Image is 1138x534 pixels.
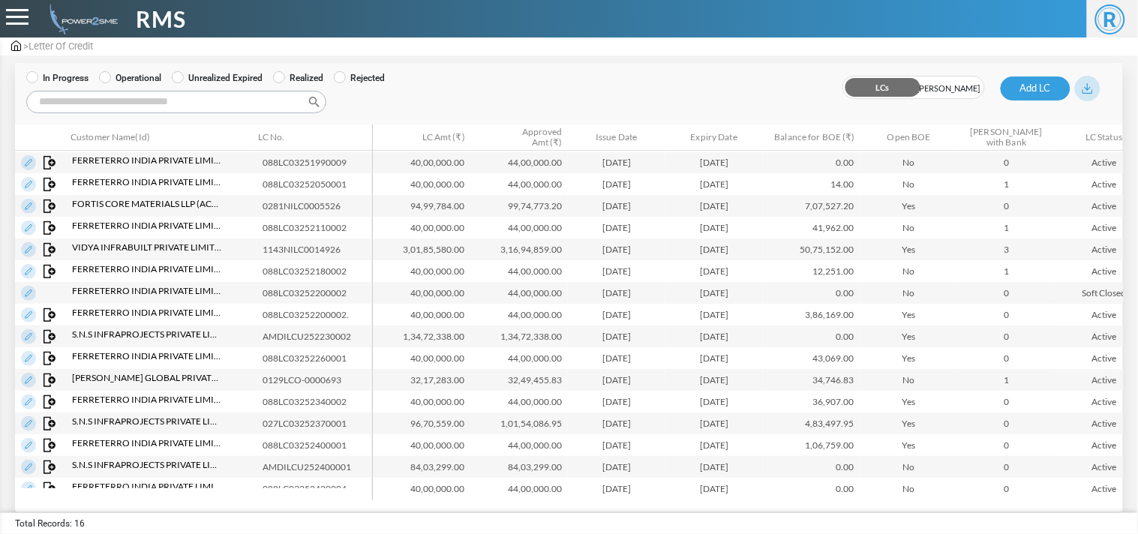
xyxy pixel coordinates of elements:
[72,241,222,254] span: Vidya Infrabuilt Private Limited (ACC1589263)
[257,456,379,478] td: AMDILCU252400001
[958,347,1055,369] td: 0
[958,456,1055,478] td: 0
[72,393,222,406] span: Ferreterro India Private Limited (ACC0005516)
[253,124,373,151] th: LC No.: activate to sort column ascending
[21,460,36,475] img: Edit LC
[763,151,860,173] td: 0.00
[843,76,914,100] span: LCs
[44,482,57,496] img: Map Invoice
[860,260,958,282] td: No
[470,325,568,347] td: 1,34,72,338.00
[373,434,470,456] td: 40,00,000.00
[958,304,1055,325] td: 0
[470,195,568,217] td: 99,74,773.20
[373,173,470,195] td: 40,00,000.00
[21,286,36,301] img: Edit LC
[958,217,1055,238] td: 1
[373,478,470,499] td: 40,00,000.00
[860,347,958,369] td: Yes
[665,412,763,434] td: [DATE]
[21,155,36,170] img: Edit LC
[470,391,568,412] td: 44,00,000.00
[763,369,860,391] td: 34,746.83
[44,243,57,256] img: Map Invoice
[373,260,470,282] td: 40,00,000.00
[257,347,379,369] td: 088LC03252260001
[470,217,568,238] td: 44,00,000.00
[665,325,763,347] td: [DATE]
[373,217,470,238] td: 40,00,000.00
[21,220,36,235] img: Edit LC
[21,177,36,192] img: Edit LC
[373,412,470,434] td: 96,70,559.00
[44,395,57,409] img: Map Invoice
[568,434,665,456] td: [DATE]
[665,391,763,412] td: [DATE]
[44,4,118,34] img: admin
[257,391,379,412] td: 088LC03252340002
[860,304,958,325] td: Yes
[958,195,1055,217] td: 0
[257,282,379,304] td: 088LC03252200002
[470,282,568,304] td: 44,00,000.00
[568,260,665,282] td: [DATE]
[72,219,222,232] span: Ferreterro India Private Limited (ACC0005516)
[568,412,665,434] td: [DATE]
[763,325,860,347] td: 0.00
[72,306,222,319] span: Ferreterro India Private Limited (ACC0005516)
[257,412,379,434] td: 027LC03252370001
[257,369,379,391] td: 0129LCO-0000693
[26,91,326,113] input: Search:
[44,308,57,322] img: Map Invoice
[860,151,958,173] td: No
[257,304,379,325] td: 088LC03252200002.
[334,71,385,85] label: Rejected
[72,458,222,472] span: S.n.s Infraprojects Private Limited (ACC0330207)
[72,415,222,428] span: S.n.s Infraprojects Private Limited (ACC0330207)
[15,517,85,530] span: Total Records: 16
[568,151,665,173] td: [DATE]
[72,284,222,298] span: Ferreterro India Private Limited (ACC0005516)
[257,217,379,238] td: 088LC03252110002
[21,242,36,257] img: Edit LC
[860,325,958,347] td: Yes
[568,456,665,478] td: [DATE]
[44,330,57,343] img: Map Invoice
[568,217,665,238] td: [DATE]
[72,349,222,363] span: Ferreterro India Private Limited (ACC0005516)
[763,478,860,499] td: 0.00
[21,481,36,496] img: Edit LC
[860,217,958,238] td: No
[665,151,763,173] td: [DATE]
[257,195,379,217] td: 0281NILC0005526
[373,195,470,217] td: 94,99,784.00
[470,304,568,325] td: 44,00,000.00
[958,391,1055,412] td: 0
[72,436,222,450] span: Ferreterro India Private Limited (ACC0005516)
[21,199,36,214] img: Edit LC
[860,478,958,499] td: No
[568,391,665,412] td: [DATE]
[763,391,860,412] td: 36,907.00
[44,439,57,452] img: Map Invoice
[470,434,568,456] td: 44,00,000.00
[860,412,958,434] td: Yes
[257,151,379,173] td: 088LC03251990009
[914,76,984,100] span: [PERSON_NAME]
[958,151,1055,173] td: 0
[470,369,568,391] td: 32,49,455.83
[373,369,470,391] td: 32,17,283.00
[137,2,187,36] span: RMS
[373,456,470,478] td: 84,03,299.00
[568,347,665,369] td: [DATE]
[860,238,958,260] td: Yes
[72,328,222,341] span: S.n.s Infraprojects Private Limited (ACC0330207)
[257,434,379,456] td: 088LC03252400001
[763,173,860,195] td: 14.00
[470,412,568,434] td: 1,01,54,086.95
[44,417,57,430] img: Map Invoice
[665,260,763,282] td: [DATE]
[72,154,222,167] span: Ferreterro India Private Limited (ACC0005516)
[568,369,665,391] td: [DATE]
